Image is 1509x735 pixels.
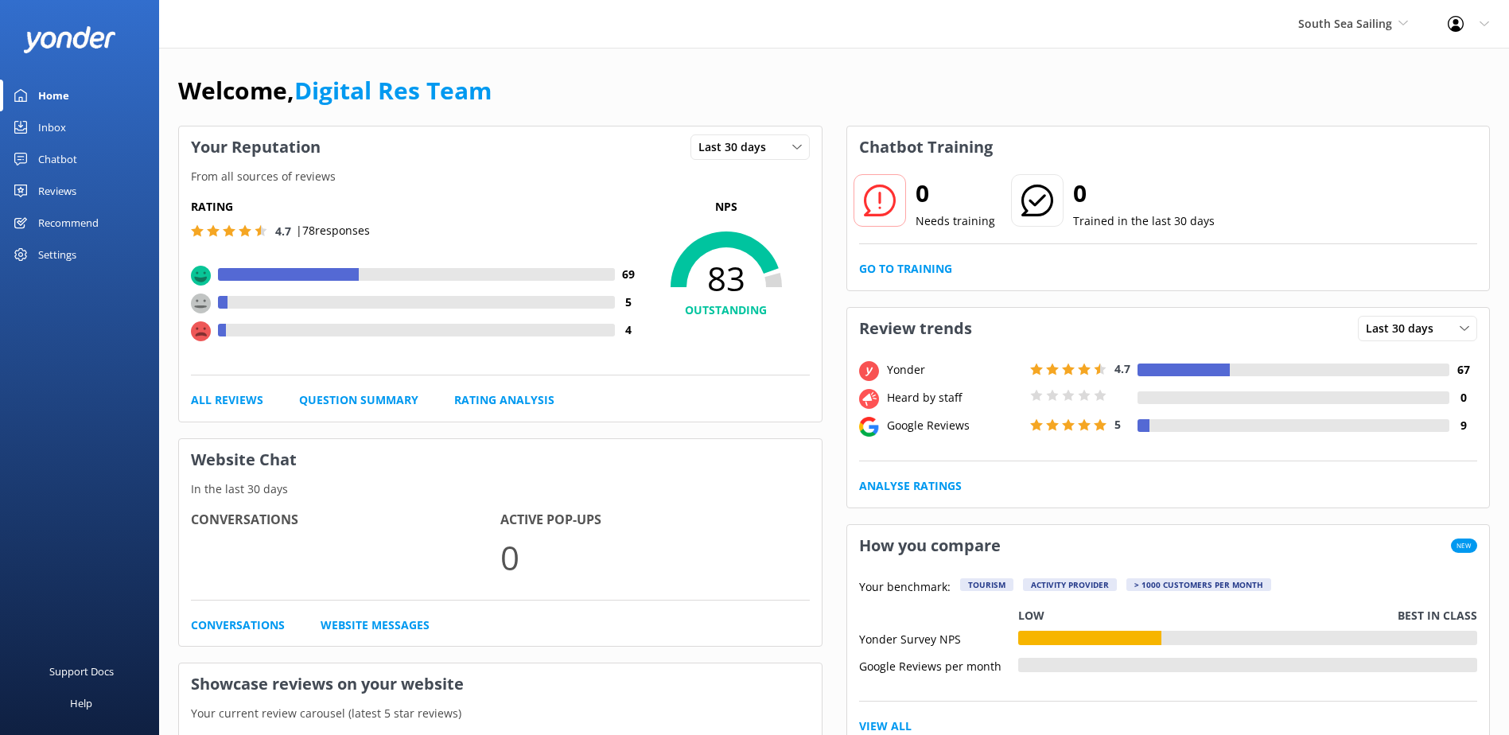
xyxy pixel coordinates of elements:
div: Reviews [38,175,76,207]
a: Digital Res Team [294,74,492,107]
a: Conversations [191,616,285,634]
div: Recommend [38,207,99,239]
div: Support Docs [49,655,114,687]
p: Needs training [916,212,995,230]
h3: Review trends [847,308,984,349]
h4: 0 [1449,389,1477,406]
h4: Conversations [191,510,500,531]
a: Website Messages [321,616,430,634]
span: 4.7 [275,224,291,239]
div: Google Reviews per month [859,658,1018,672]
span: 83 [643,259,810,298]
p: Trained in the last 30 days [1073,212,1215,230]
span: South Sea Sailing [1298,16,1392,31]
h4: 69 [615,266,643,283]
div: Yonder [883,361,1026,379]
h3: Chatbot Training [847,126,1005,168]
a: Analyse Ratings [859,477,962,495]
h3: How you compare [847,525,1013,566]
div: Activity Provider [1023,578,1117,591]
div: > 1000 customers per month [1126,578,1271,591]
a: All Reviews [191,391,263,409]
div: Inbox [38,111,66,143]
span: New [1451,539,1477,553]
h3: Your Reputation [179,126,333,168]
div: Settings [38,239,76,270]
div: Yonder Survey NPS [859,631,1018,645]
h4: 67 [1449,361,1477,379]
p: Low [1018,607,1044,624]
h5: Rating [191,198,643,216]
h3: Showcase reviews on your website [179,663,822,705]
h4: 9 [1449,417,1477,434]
h2: 0 [916,174,995,212]
span: Last 30 days [698,138,776,156]
p: 0 [500,531,810,584]
h4: Active Pop-ups [500,510,810,531]
p: | 78 responses [296,222,370,239]
div: Google Reviews [883,417,1026,434]
p: Best in class [1398,607,1477,624]
p: Your current review carousel (latest 5 star reviews) [179,705,822,722]
h4: 5 [615,294,643,311]
p: In the last 30 days [179,480,822,498]
p: NPS [643,198,810,216]
span: 4.7 [1114,361,1130,376]
img: yonder-white-logo.png [24,26,115,52]
h2: 0 [1073,174,1215,212]
div: Tourism [960,578,1013,591]
div: Home [38,80,69,111]
a: View All [859,717,912,735]
h4: OUTSTANDING [643,301,810,319]
div: Chatbot [38,143,77,175]
p: Your benchmark: [859,578,951,597]
div: Help [70,687,92,719]
span: 5 [1114,417,1121,432]
h1: Welcome, [178,72,492,110]
a: Rating Analysis [454,391,554,409]
h4: 4 [615,321,643,339]
div: Heard by staff [883,389,1026,406]
span: Last 30 days [1366,320,1443,337]
a: Question Summary [299,391,418,409]
a: Go to Training [859,260,952,278]
p: From all sources of reviews [179,168,822,185]
h3: Website Chat [179,439,822,480]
